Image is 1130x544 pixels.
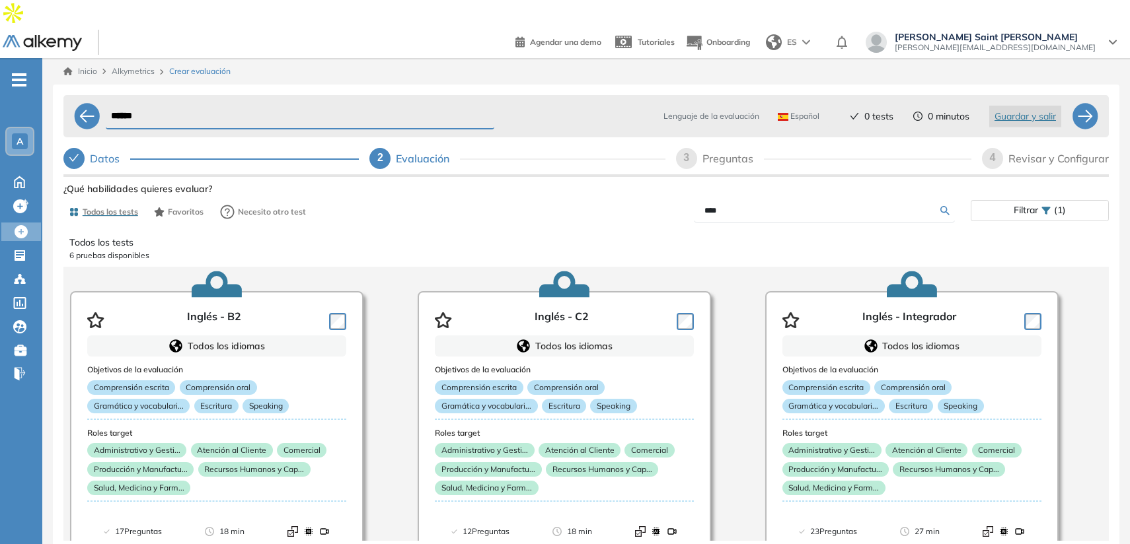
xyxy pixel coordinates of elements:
[782,364,1041,374] h3: Objetivos de la evaluación
[676,148,971,169] div: 3Preguntas
[12,79,26,81] i: -
[875,380,952,394] p: Comprensión oral
[87,398,190,413] p: Gramática y vocabulari...
[624,442,674,457] p: Comercial
[535,339,613,353] span: Todos los idiomas
[63,148,359,169] div: Datos
[778,111,819,121] span: Español
[706,37,750,47] span: Onboarding
[782,442,882,457] p: Administrativo y Gesti...
[778,113,788,121] img: ESP
[303,526,314,537] img: Format test logo
[83,206,138,218] span: Todos los tests
[1064,481,1130,544] iframe: Chat Widget
[3,35,82,51] img: Logo
[802,40,810,45] img: arrow
[883,339,960,353] span: Todos los idiomas
[542,398,586,413] p: Escritura
[87,380,175,394] p: Comprensión escrita
[87,442,186,457] p: Administrativo y Gesti...
[87,480,190,494] p: Salud, Medicina y Farm...
[667,526,677,537] img: Format test logo
[893,461,1006,476] p: Recursos Humanos y Cap...
[188,339,265,353] span: Todos los idiomas
[168,206,204,218] span: Favoritos
[377,152,383,163] span: 2
[990,152,996,163] span: 4
[527,380,605,394] p: Comprensión oral
[187,310,241,330] p: Inglés - B2
[539,442,621,457] p: Atención al Cliente
[87,364,346,374] h3: Objetivos de la evaluación
[535,310,589,330] p: Inglés - C2
[87,461,194,476] p: Producción y Manufactu...
[928,110,969,123] span: 0 minutos
[1014,201,1038,220] span: Filtrar
[895,32,1096,42] span: [PERSON_NAME] Saint [PERSON_NAME]
[913,112,923,121] span: clock-circle
[998,526,1009,537] img: Format test logo
[69,250,1103,261] p: 6 pruebas disponibles
[938,398,984,413] p: Speaking
[1054,201,1066,220] span: (1)
[982,148,1109,169] div: 4Revisar y Configurar
[651,526,661,537] img: Format test logo
[69,236,1103,250] p: Todos los tests
[782,428,1041,437] h3: Roles target
[590,398,636,413] p: Speaking
[782,480,885,494] p: Salud, Medicina y Farm...
[1008,148,1109,169] div: Revisar y Configurar
[149,201,209,223] button: Favoritos
[886,442,968,457] p: Atención al Cliente
[702,148,764,169] div: Preguntas
[995,109,1056,123] span: Guardar y salir
[69,153,79,163] span: check
[530,37,601,47] span: Agendar una demo
[90,148,130,169] div: Datos
[63,65,97,77] a: Inicio
[663,110,759,122] span: Lenguaje de la evaluación
[989,106,1061,127] button: Guardar y salir
[782,398,885,413] p: Gramática y vocabulari...
[787,36,797,48] span: ES
[1064,481,1130,544] div: Widget de chat
[685,28,750,57] button: Onboarding
[810,525,857,538] span: 23 Preguntas
[214,199,312,225] button: Necesito otro test
[435,364,694,374] h3: Objetivos de la evaluación
[277,442,326,457] p: Comercial
[198,461,311,476] p: Recursos Humanos y Cap...
[683,152,689,163] span: 3
[243,398,289,413] p: Speaking
[546,461,658,476] p: Recursos Humanos y Cap...
[463,525,509,538] span: 12 Preguntas
[435,380,523,394] p: Comprensión escrita
[112,66,155,76] span: Alkymetrics
[1014,526,1025,537] img: Format test logo
[972,442,1022,457] p: Comercial
[180,380,257,394] p: Comprensión oral
[638,37,675,47] span: Tutoriales
[169,65,231,77] span: Crear evaluación
[864,110,893,123] span: 0 tests
[238,206,306,218] span: Necesito otro test
[194,398,239,413] p: Escritura
[889,398,934,413] p: Escritura
[435,442,534,457] p: Administrativo y Gesti...
[17,136,23,147] span: A
[63,201,143,223] button: Todos los tests
[396,148,460,169] div: Evaluación
[983,526,993,537] img: Format test logo
[850,112,859,121] span: check
[895,42,1096,53] span: [PERSON_NAME][EMAIL_ADDRESS][DOMAIN_NAME]
[435,461,541,476] p: Producción y Manufactu...
[915,525,940,538] span: 27 min
[515,33,601,49] a: Agendar una demo
[191,442,273,457] p: Atención al Cliente
[782,380,870,394] p: Comprensión escrita
[369,148,665,169] div: 2Evaluación
[87,428,346,437] h3: Roles target
[567,525,592,538] span: 18 min
[435,428,694,437] h3: Roles target
[63,182,212,196] span: ¿Qué habilidades quieres evaluar?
